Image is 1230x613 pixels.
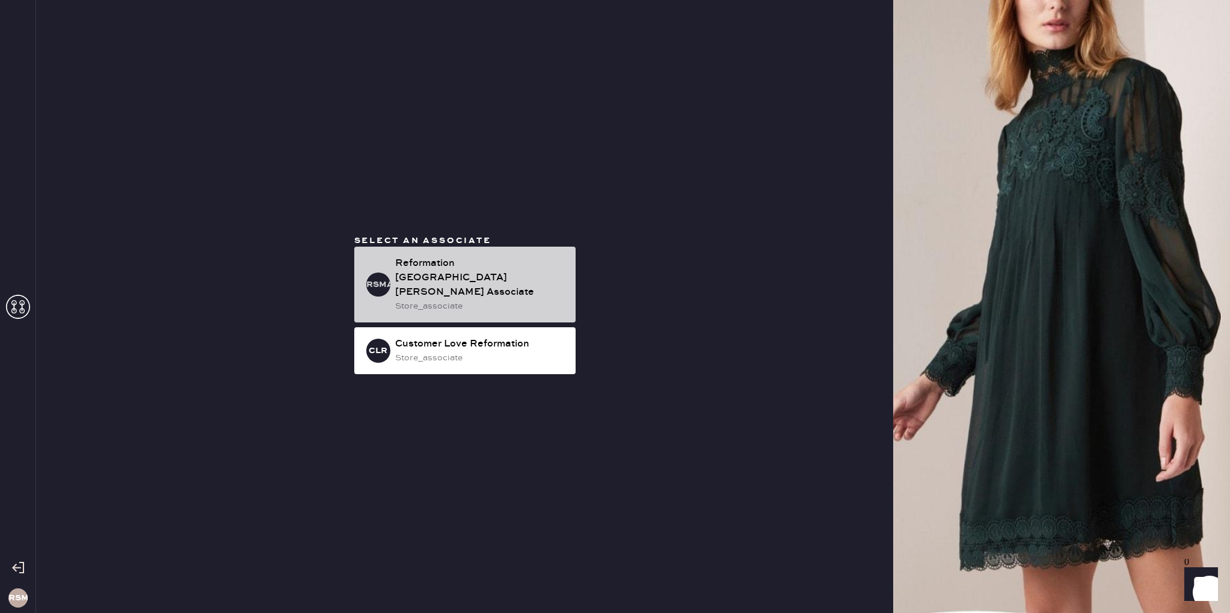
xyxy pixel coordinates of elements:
iframe: Front Chat [1173,559,1225,611]
h3: RSM [8,594,28,602]
div: Customer Love Reformation [395,337,566,351]
div: store_associate [395,351,566,365]
h3: CLR [369,347,387,355]
div: Reformation [GEOGRAPHIC_DATA][PERSON_NAME] Associate [395,256,566,300]
span: Select an associate [354,235,491,246]
div: store_associate [395,300,566,313]
h3: RSMA [366,280,390,289]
